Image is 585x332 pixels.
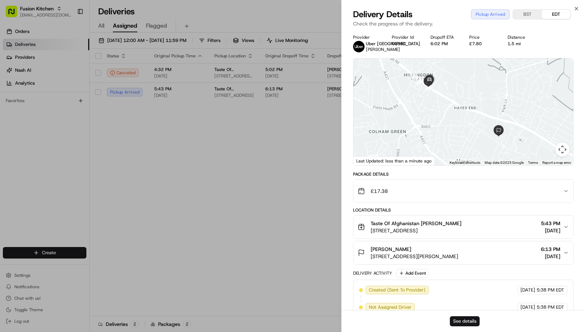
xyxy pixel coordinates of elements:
[508,34,535,40] div: Distance
[7,105,13,110] div: 📗
[469,34,496,40] div: Price
[19,46,118,54] input: Clear
[355,156,379,165] img: Google
[24,68,118,76] div: Start new chat
[541,220,560,227] span: 5:43 PM
[369,304,412,310] span: Not Assigned Driver
[122,71,130,79] button: Start new chat
[431,41,458,47] div: 6:02 PM
[353,215,573,238] button: Taste Of Afghanistan [PERSON_NAME][STREET_ADDRESS]5:43 PM[DATE]
[51,121,87,127] a: Powered byPylon
[353,20,574,27] p: Check the progress of the delivery.
[541,253,560,260] span: [DATE]
[58,101,118,114] a: 💻API Documentation
[396,269,428,278] button: Add Event
[4,101,58,114] a: 📗Knowledge Base
[68,104,115,111] span: API Documentation
[415,77,423,85] div: 1
[7,29,130,40] p: Welcome 👋
[371,227,461,234] span: [STREET_ADDRESS]
[520,287,535,293] span: [DATE]
[520,304,535,310] span: [DATE]
[24,76,91,81] div: We're available if you need us!
[353,207,574,213] div: Location Details
[537,287,564,293] span: 5:38 PM EDT
[555,142,570,157] button: Map camera controls
[353,171,574,177] div: Package Details
[353,241,573,264] button: [PERSON_NAME][STREET_ADDRESS][PERSON_NAME]6:13 PM[DATE]
[353,34,380,40] div: Provider
[353,270,392,276] div: Delivery Activity
[14,104,55,111] span: Knowledge Base
[369,287,425,293] span: Created (Sent To Provider)
[528,161,538,165] a: Terms (opens in new tab)
[353,180,573,203] button: £17.38
[431,34,458,40] div: Dropoff ETA
[450,160,480,165] button: Keyboard shortcuts
[537,304,564,310] span: 5:38 PM EDT
[61,105,66,110] div: 💻
[371,253,458,260] span: [STREET_ADDRESS][PERSON_NAME]
[371,188,388,195] span: £17.38
[542,10,570,19] button: EDT
[371,246,411,253] span: [PERSON_NAME]
[7,68,20,81] img: 1736555255976-a54dd68f-1ca7-489b-9aae-adbdc363a1c4
[366,47,400,52] span: [PERSON_NAME]
[353,156,435,165] div: Last Updated: less than a minute ago
[450,316,480,326] button: See details
[366,41,420,47] span: Uber [GEOGRAPHIC_DATA]
[542,161,571,165] a: Report a map error
[508,41,535,47] div: 1.5 mi
[469,41,496,47] div: £7.80
[353,41,365,52] img: uber-new-logo.jpeg
[541,227,560,234] span: [DATE]
[392,41,405,47] button: 033E0
[513,10,542,19] button: BST
[392,34,419,40] div: Provider Id
[410,73,418,81] div: 2
[371,220,461,227] span: Taste Of Afghanistan [PERSON_NAME]
[485,161,524,165] span: Map data ©2025 Google
[7,7,22,22] img: Nash
[355,156,379,165] a: Open this area in Google Maps (opens a new window)
[353,9,413,20] span: Delivery Details
[541,246,560,253] span: 6:13 PM
[71,122,87,127] span: Pylon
